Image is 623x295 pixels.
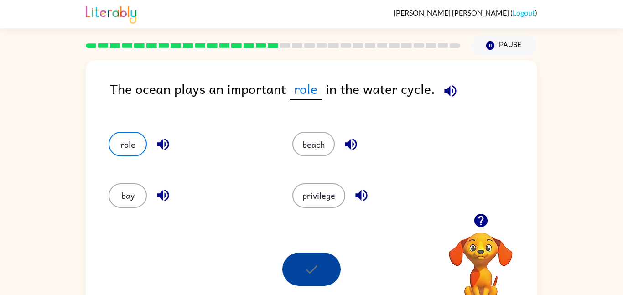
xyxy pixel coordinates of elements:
span: role [290,78,322,100]
div: The ocean plays an important in the water cycle. [110,78,537,114]
img: Literably [86,4,136,24]
button: role [109,132,147,156]
button: bay [109,183,147,208]
a: Logout [513,8,535,17]
button: beach [292,132,335,156]
div: ( ) [394,8,537,17]
span: [PERSON_NAME] [PERSON_NAME] [394,8,510,17]
button: Pause [471,35,537,56]
button: privilege [292,183,345,208]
